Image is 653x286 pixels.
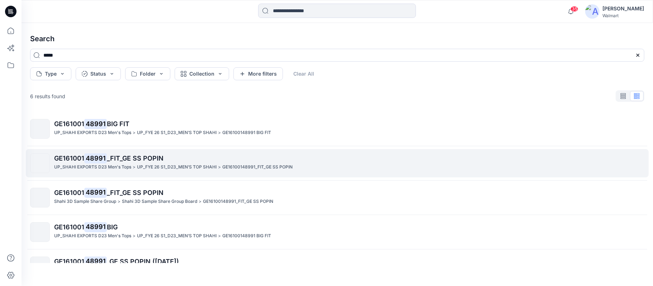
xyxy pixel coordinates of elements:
[26,183,649,212] a: GE16100148991_FIT_GE SS POPINShahi 3D Sample Share Group>Shahi 3D Sample Share Group Board>GE1610...
[137,129,217,137] p: UP_FYE 26 S1_D23_MEN’S TOP SHAHI
[107,189,164,196] span: _FIT_GE SS POPIN
[54,232,131,240] p: UP_SHAHI EXPORTS D23 Men's Tops
[218,163,221,171] p: >
[26,149,649,177] a: GE16100148991_FIT_GE SS POPINUP_SHAHI EXPORTS D23 Men's Tops>UP_FYE 26 S1_D23_MEN’S TOP SHAHI>GE1...
[54,120,84,128] span: GE161001
[54,258,84,265] span: GE161001
[222,232,271,240] p: GE16100148991 BIG FIT
[24,29,650,49] h4: Search
[107,120,129,128] span: BIG FIT
[84,119,107,129] mark: 48991
[222,163,293,171] p: GE16100148991_FIT_GE SS POPIN
[571,6,578,12] span: 35
[30,67,71,80] button: Type
[218,129,221,137] p: >
[54,154,84,162] span: GE161001
[175,67,229,80] button: Collection
[137,163,217,171] p: UP_FYE 26 S1_D23_MEN’S TOP SHAHI
[137,232,217,240] p: UP_FYE 26 S1_D23_MEN’S TOP SHAHI
[218,232,221,240] p: >
[585,4,600,19] img: avatar
[133,129,136,137] p: >
[54,189,84,196] span: GE161001
[54,198,116,205] p: Shahi 3D Sample Share Group
[222,129,271,137] p: GE16100148991 BIG FIT
[118,198,120,205] p: >
[26,252,649,281] a: GE16100148991_GE SS POPIN ([DATE])UP_SHAHI EXPORTS D23 Men's Tops>UP_FYE 26 S1_D23_MEN’S TOP SHAH...
[233,67,283,80] button: More filters
[125,67,170,80] button: Folder
[84,256,107,266] mark: 48991
[26,218,649,246] a: GE16100148991BIGUP_SHAHI EXPORTS D23 Men's Tops>UP_FYE 26 S1_D23_MEN’S TOP SHAHI>GE16100148991 BI...
[26,115,649,143] a: GE16100148991BIG FITUP_SHAHI EXPORTS D23 Men's Tops>UP_FYE 26 S1_D23_MEN’S TOP SHAHI>GE1610014899...
[54,163,131,171] p: UP_SHAHI EXPORTS D23 Men's Tops
[54,223,84,231] span: GE161001
[76,67,121,80] button: Status
[133,232,136,240] p: >
[84,187,107,197] mark: 48991
[602,13,644,18] div: Walmart
[133,163,136,171] p: >
[107,223,118,231] span: BIG
[107,154,164,162] span: _FIT_GE SS POPIN
[107,258,179,265] span: _GE SS POPIN ([DATE])
[199,198,202,205] p: >
[602,4,644,13] div: [PERSON_NAME]
[84,153,107,163] mark: 48991
[122,198,197,205] p: Shahi 3D Sample Share Group Board
[30,92,65,100] p: 6 results found
[203,198,273,205] p: GE16100148991_FIT_GE SS POPIN
[54,129,131,137] p: UP_SHAHI EXPORTS D23 Men's Tops
[84,222,107,232] mark: 48991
